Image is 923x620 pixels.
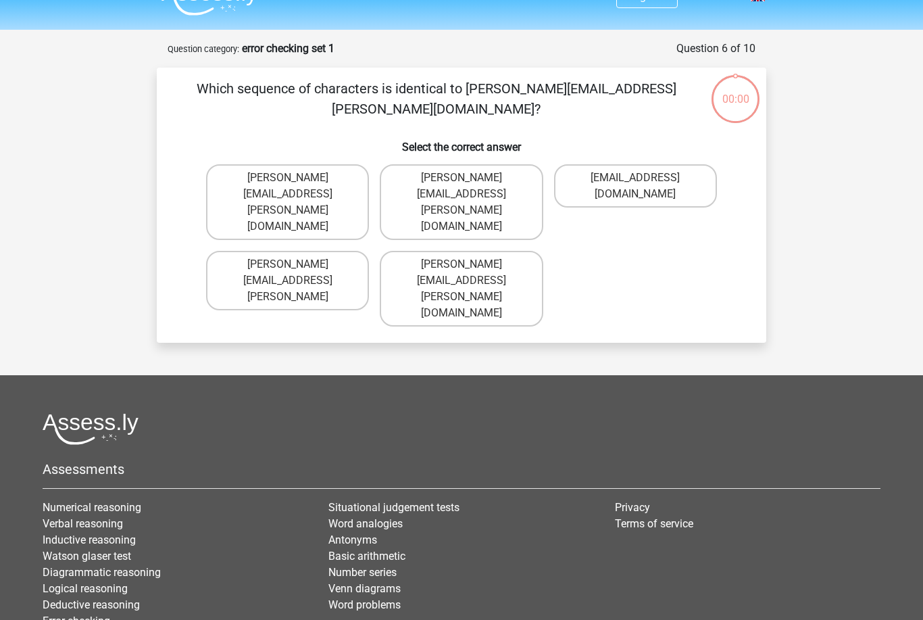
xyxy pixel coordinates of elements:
p: Which sequence of characters is identical to [PERSON_NAME][EMAIL_ADDRESS][PERSON_NAME][DOMAIN_NAME]? [178,78,694,119]
a: Antonyms [328,533,377,546]
a: Inductive reasoning [43,533,136,546]
label: [PERSON_NAME][EMAIL_ADDRESS][PERSON_NAME][DOMAIN_NAME] [206,164,369,240]
label: [PERSON_NAME][EMAIL_ADDRESS][PERSON_NAME] [206,251,369,310]
a: Terms of service [615,517,693,530]
a: Watson glaser test [43,550,131,563]
a: Logical reasoning [43,582,128,595]
label: [EMAIL_ADDRESS][DOMAIN_NAME] [554,164,717,208]
small: Question category: [168,44,239,54]
a: Diagrammatic reasoning [43,566,161,579]
label: [PERSON_NAME][EMAIL_ADDRESS][PERSON_NAME][DOMAIN_NAME] [380,251,543,327]
a: Word analogies [328,517,403,530]
div: Question 6 of 10 [676,41,755,57]
div: 00:00 [710,74,761,108]
a: Verbal reasoning [43,517,123,530]
a: Privacy [615,501,650,514]
a: Number series [328,566,397,579]
a: Word problems [328,598,401,611]
label: [PERSON_NAME][EMAIL_ADDRESS][PERSON_NAME][DOMAIN_NAME] [380,164,543,240]
a: Numerical reasoning [43,501,141,514]
h5: Assessments [43,461,880,477]
a: Basic arithmetic [328,550,405,563]
a: Deductive reasoning [43,598,140,611]
a: Situational judgement tests [328,501,459,514]
img: Assessly logo [43,413,139,445]
h6: Select the correct answer [178,130,745,153]
strong: error checking set 1 [242,42,334,55]
a: Venn diagrams [328,582,401,595]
